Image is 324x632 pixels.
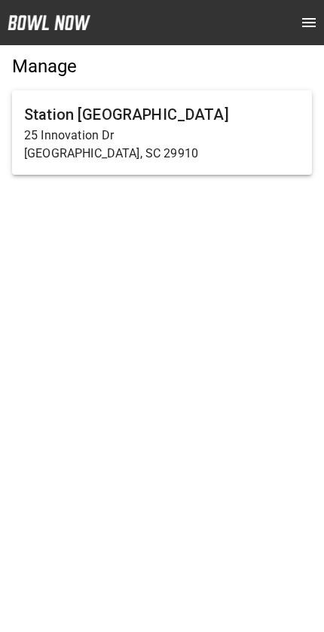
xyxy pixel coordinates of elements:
h6: Station [GEOGRAPHIC_DATA] [24,102,300,127]
img: logo [8,15,90,30]
h5: Manage [12,54,312,78]
button: open drawer [294,8,324,38]
p: [GEOGRAPHIC_DATA], SC 29910 [24,145,300,163]
p: 25 Innovation Dr [24,127,300,145]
